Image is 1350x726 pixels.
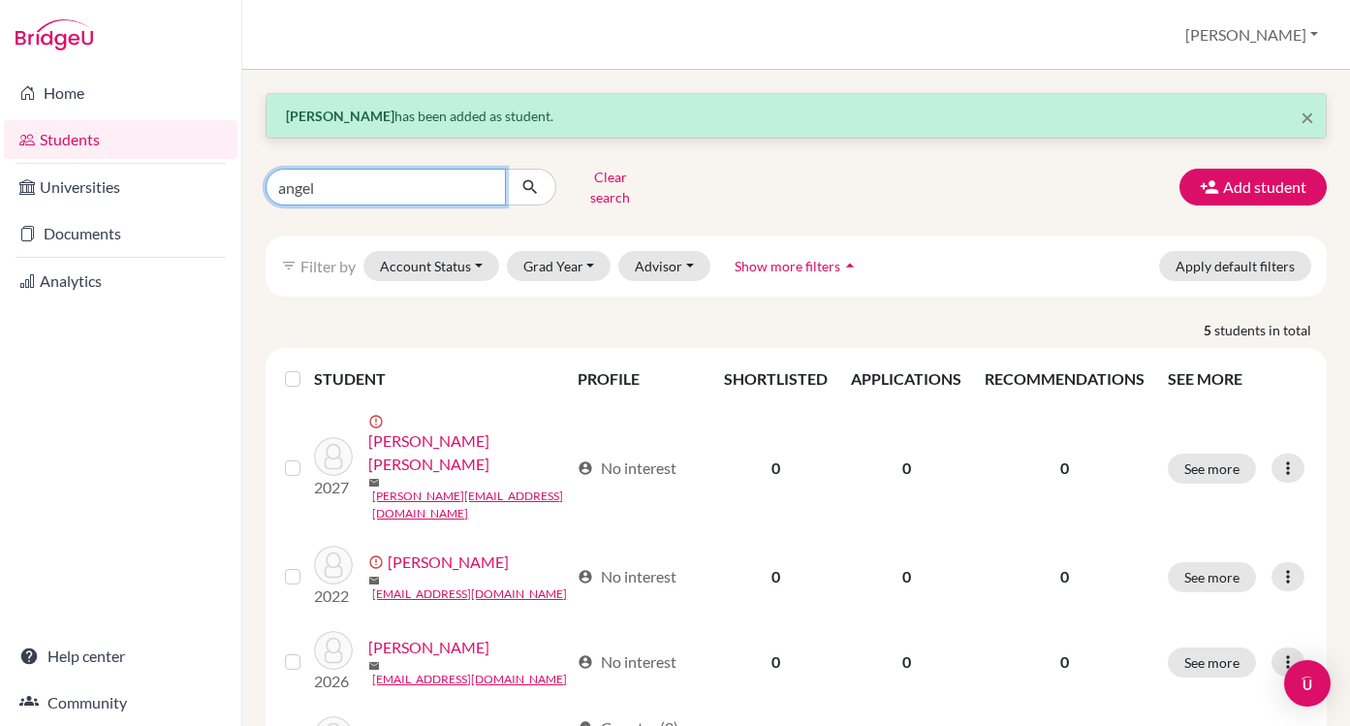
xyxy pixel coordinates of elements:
[839,619,973,705] td: 0
[839,534,973,619] td: 0
[618,251,710,281] button: Advisor
[300,257,356,275] span: Filter by
[368,660,380,672] span: mail
[368,429,569,476] a: [PERSON_NAME] [PERSON_NAME]
[368,575,380,586] span: mail
[286,108,394,124] strong: [PERSON_NAME]
[578,569,593,584] span: account_circle
[712,534,839,619] td: 0
[388,551,509,574] a: [PERSON_NAME]
[712,619,839,705] td: 0
[314,631,353,670] img: PRUTHI, Angel
[368,554,388,570] span: error_outline
[985,650,1145,674] p: 0
[266,169,506,205] input: Find student by name...
[4,120,237,159] a: Students
[1179,169,1327,205] button: Add student
[1159,251,1311,281] button: Apply default filters
[372,585,567,603] a: [EMAIL_ADDRESS][DOMAIN_NAME]
[578,460,593,476] span: account_circle
[985,457,1145,480] p: 0
[368,636,489,659] a: [PERSON_NAME]
[556,162,664,212] button: Clear search
[368,414,388,429] span: error_outline
[314,356,566,402] th: STUDENT
[1168,647,1256,678] button: See more
[1214,320,1327,340] span: students in total
[1301,103,1314,131] span: ×
[281,258,297,273] i: filter_list
[372,488,569,522] a: [PERSON_NAME][EMAIL_ADDRESS][DOMAIN_NAME]
[1284,660,1331,707] div: Open Intercom Messenger
[1168,454,1256,484] button: See more
[1168,562,1256,592] button: See more
[4,637,237,676] a: Help center
[578,654,593,670] span: account_circle
[507,251,612,281] button: Grad Year
[578,565,676,588] div: No interest
[363,251,499,281] button: Account Status
[1204,320,1214,340] strong: 5
[735,258,840,274] span: Show more filters
[4,262,237,300] a: Analytics
[578,457,676,480] div: No interest
[1177,16,1327,53] button: [PERSON_NAME]
[314,437,353,476] img: MABALOT, Franco Angelo Palomique
[712,402,839,534] td: 0
[4,214,237,253] a: Documents
[712,356,839,402] th: SHORTLISTED
[1156,356,1319,402] th: SEE MORE
[718,251,876,281] button: Show more filtersarrow_drop_up
[566,356,712,402] th: PROFILE
[314,584,353,608] p: 2022
[368,477,380,489] span: mail
[314,476,353,499] p: 2027
[839,356,973,402] th: APPLICATIONS
[985,565,1145,588] p: 0
[839,402,973,534] td: 0
[4,683,237,722] a: Community
[578,650,676,674] div: No interest
[286,106,1306,126] p: has been added as student.
[1301,106,1314,129] button: Close
[372,671,567,688] a: [EMAIL_ADDRESS][DOMAIN_NAME]
[16,19,93,50] img: Bridge-U
[973,356,1156,402] th: RECOMMENDATIONS
[4,168,237,206] a: Universities
[840,256,860,275] i: arrow_drop_up
[4,74,237,112] a: Home
[314,546,353,584] img: MACPHAIL, Angelina Saci
[314,670,353,693] p: 2026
